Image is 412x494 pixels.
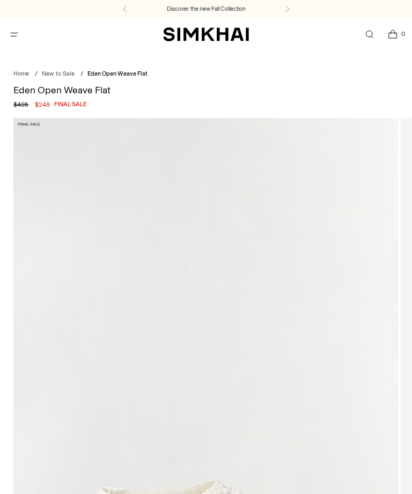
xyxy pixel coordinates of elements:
a: Open search modal [358,24,380,46]
div: / [80,70,83,79]
a: New to Sale [42,70,75,77]
a: Home [13,70,29,77]
div: / [35,70,38,79]
h1: Eden Open Weave Flat [13,85,398,95]
span: 0 [398,29,408,39]
nav: breadcrumbs [13,70,398,79]
a: SIMKHAI [163,27,249,42]
span: Eden Open Weave Flat [87,70,148,77]
span: $248 [35,100,50,109]
button: Open menu modal [3,24,25,46]
s: $495 [13,100,28,109]
a: Discover the new Fall Collection [167,5,246,13]
a: Open cart modal [381,24,403,46]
